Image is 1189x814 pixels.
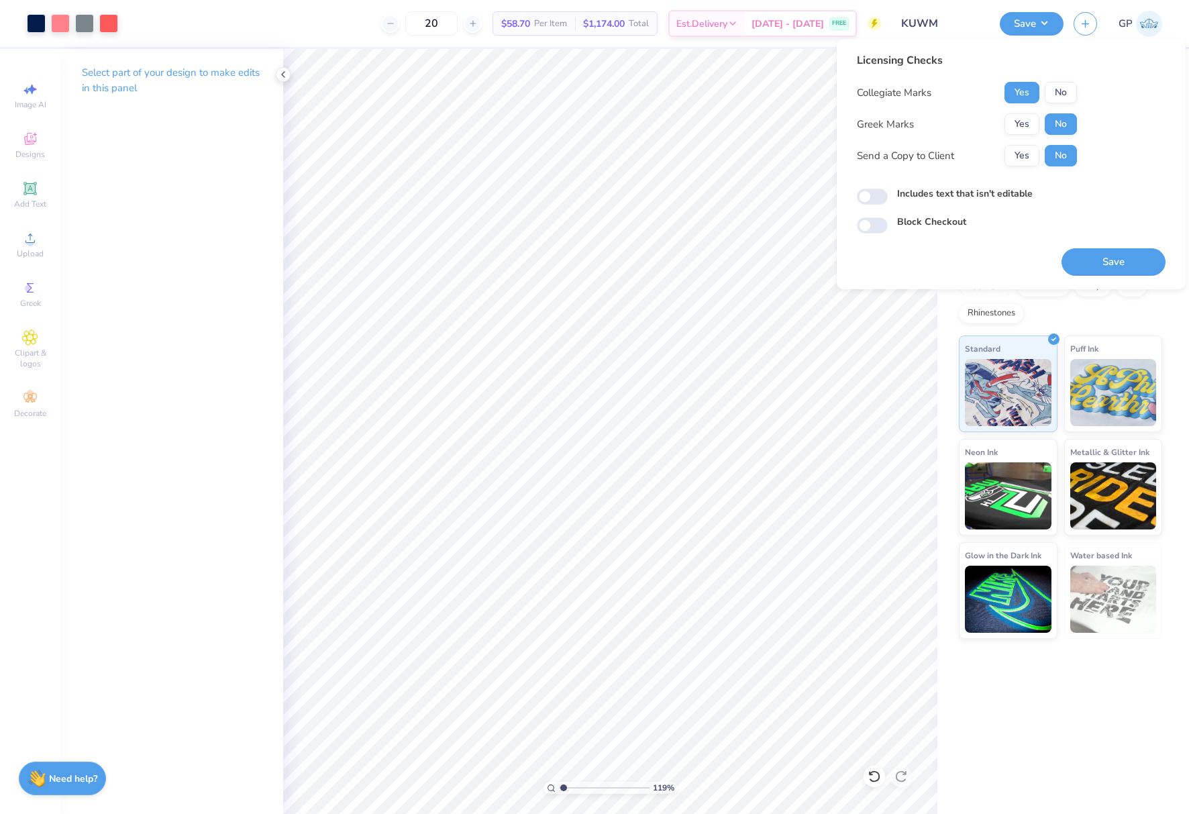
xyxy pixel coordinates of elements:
[15,99,46,110] span: Image AI
[897,215,966,229] label: Block Checkout
[752,17,824,31] span: [DATE] - [DATE]
[1045,113,1077,135] button: No
[1004,82,1039,103] button: Yes
[1062,248,1166,276] button: Save
[14,408,46,419] span: Decorate
[1000,12,1064,36] button: Save
[501,17,530,31] span: $58.70
[1004,113,1039,135] button: Yes
[20,298,41,309] span: Greek
[1070,359,1157,426] img: Puff Ink
[857,52,1077,68] div: Licensing Checks
[897,187,1033,201] label: Includes text that isn't editable
[1119,16,1133,32] span: GP
[1070,566,1157,633] img: Water based Ink
[1004,145,1039,166] button: Yes
[7,348,54,369] span: Clipart & logos
[1070,445,1149,459] span: Metallic & Glitter Ink
[857,117,914,132] div: Greek Marks
[965,462,1051,529] img: Neon Ink
[676,17,727,31] span: Est. Delivery
[857,148,954,164] div: Send a Copy to Client
[965,359,1051,426] img: Standard
[82,65,262,96] p: Select part of your design to make edits in this panel
[1070,462,1157,529] img: Metallic & Glitter Ink
[1070,342,1098,356] span: Puff Ink
[959,303,1024,323] div: Rhinestones
[17,248,44,259] span: Upload
[965,566,1051,633] img: Glow in the Dark Ink
[15,149,45,160] span: Designs
[1136,11,1162,37] img: Germaine Penalosa
[405,11,458,36] input: – –
[891,10,990,37] input: Untitled Design
[965,548,1041,562] span: Glow in the Dark Ink
[1045,145,1077,166] button: No
[49,772,97,785] strong: Need help?
[653,782,674,794] span: 119 %
[14,199,46,209] span: Add Text
[534,17,567,31] span: Per Item
[965,342,1000,356] span: Standard
[583,17,625,31] span: $1,174.00
[1045,82,1077,103] button: No
[857,85,931,101] div: Collegiate Marks
[832,19,846,28] span: FREE
[965,445,998,459] span: Neon Ink
[629,17,649,31] span: Total
[1070,548,1132,562] span: Water based Ink
[1119,11,1162,37] a: GP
